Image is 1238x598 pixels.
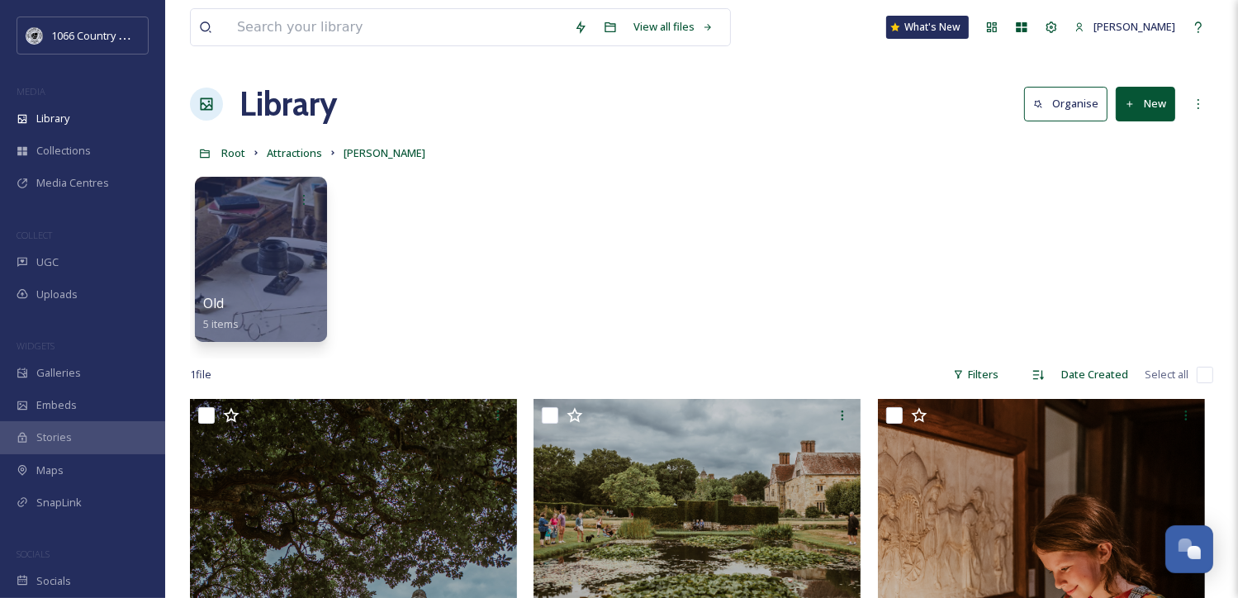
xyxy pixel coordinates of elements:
button: Organise [1024,87,1108,121]
span: Library [36,111,69,126]
a: Organise [1024,87,1116,121]
a: [PERSON_NAME] [344,143,425,163]
span: Attractions [267,145,322,160]
span: Uploads [36,287,78,302]
span: 5 items [203,316,239,331]
div: Date Created [1053,358,1136,391]
span: Select all [1145,367,1188,382]
span: SnapLink [36,495,82,510]
span: Galleries [36,365,81,381]
span: Socials [36,573,71,589]
span: [PERSON_NAME] [1093,19,1175,34]
span: Collections [36,143,91,159]
span: Embeds [36,397,77,413]
a: What's New [886,16,969,39]
a: Attractions [267,143,322,163]
span: [PERSON_NAME] [344,145,425,160]
span: MEDIA [17,85,45,97]
span: 1 file [190,367,211,382]
img: logo_footerstamp.png [26,27,43,44]
span: Maps [36,463,64,478]
button: Open Chat [1165,525,1213,573]
span: 1066 Country Marketing [51,27,168,43]
a: Root [221,143,245,163]
a: Old5 items [203,296,239,331]
span: Root [221,145,245,160]
span: SOCIALS [17,548,50,560]
a: View all files [625,11,722,43]
span: COLLECT [17,229,52,241]
div: Filters [945,358,1007,391]
input: Search your library [229,9,566,45]
span: Media Centres [36,175,109,191]
a: Library [240,79,337,129]
a: [PERSON_NAME] [1066,11,1183,43]
span: Old [203,294,224,312]
span: UGC [36,254,59,270]
button: New [1116,87,1175,121]
span: WIDGETS [17,339,55,352]
span: Stories [36,430,72,445]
